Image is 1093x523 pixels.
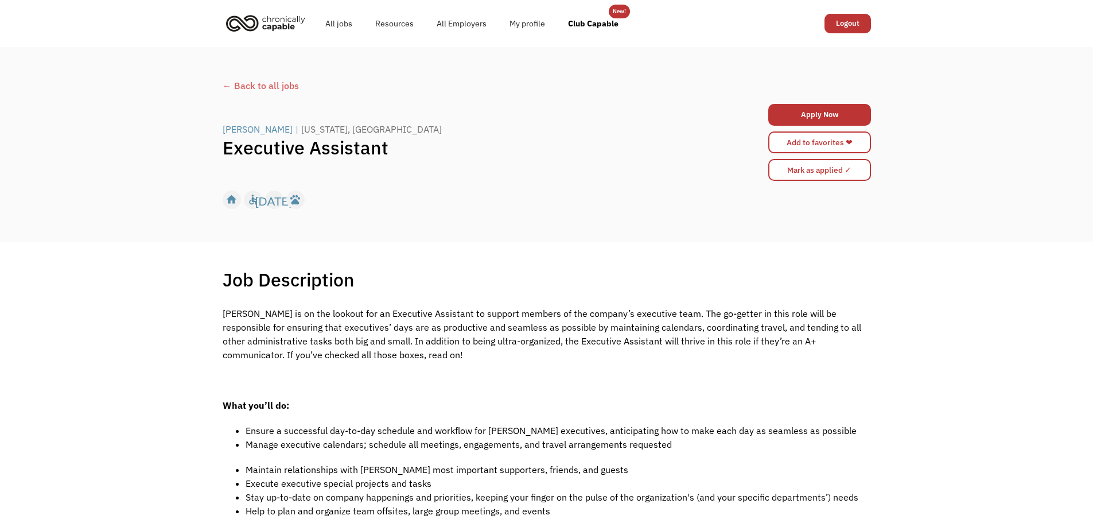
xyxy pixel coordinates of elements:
form: Mark as applied form [768,156,871,184]
div: home [225,191,238,208]
span: Manage executive calendars; schedule all meetings, engagements, and travel arrangements requested [246,439,672,450]
a: All Employers [425,5,498,42]
h1: Job Description [223,268,355,291]
div: [US_STATE], [GEOGRAPHIC_DATA] [301,122,442,136]
a: Apply Now [768,104,871,126]
a: Logout [824,14,871,33]
div: accessible [247,191,259,208]
div: [PERSON_NAME] [223,122,293,136]
a: My profile [498,5,557,42]
a: [PERSON_NAME]|[US_STATE], [GEOGRAPHIC_DATA] [223,122,445,136]
a: Club Capable [557,5,630,42]
img: Chronically Capable logo [223,10,309,36]
a: Add to favorites ❤ [768,131,871,153]
span: Maintain relationships with [PERSON_NAME] most important supporters, friends, and guests [246,464,628,475]
div: New! [613,5,626,18]
div: | [295,122,298,136]
div: pets [289,191,301,208]
span: [PERSON_NAME] is on the lookout for an Executive Assistant to support members of the company’s ex... [223,308,861,361]
input: Mark as applied ✓ [768,159,871,181]
span: Stay up-to-date on company happenings and priorities, keeping your finger on the pulse of the org... [246,491,858,503]
a: ← Back to all jobs [223,79,871,92]
a: Resources [364,5,425,42]
h1: Executive Assistant [223,136,709,159]
span: Execute executive special projects and tasks [246,478,431,489]
div: [DATE] [255,191,293,208]
a: home [223,10,314,36]
span: Ensure a successful day-to-day schedule and workflow for [PERSON_NAME] executives, anticipating h... [246,425,857,436]
span: Help to plan and organize team offsites, large group meetings, and events [246,505,550,517]
strong: What you’ll do: [223,400,289,411]
a: All jobs [314,5,364,42]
